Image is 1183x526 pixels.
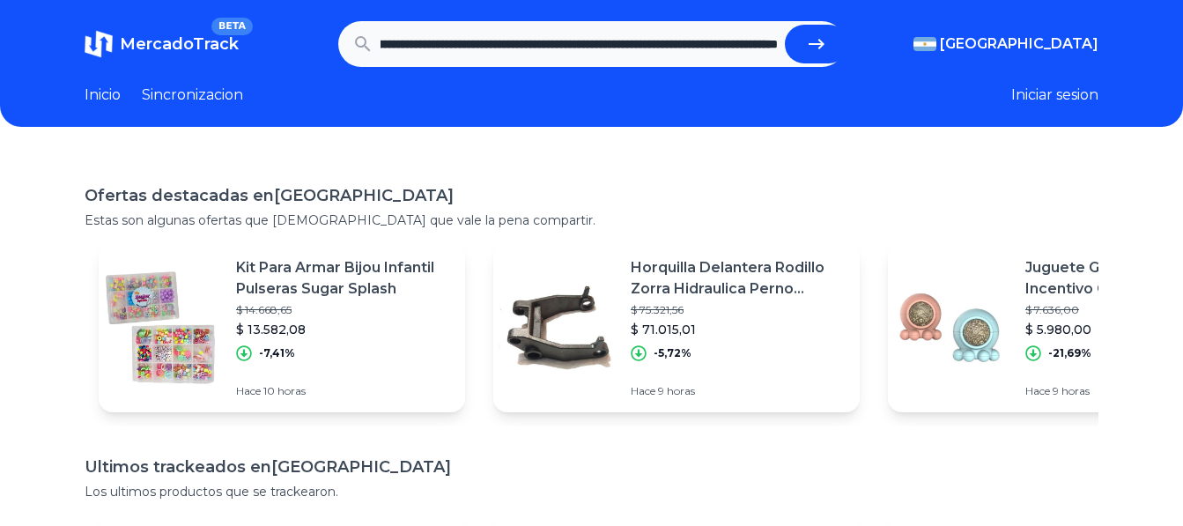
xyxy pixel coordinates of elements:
[259,346,295,360] p: -7,41%
[120,34,239,54] span: MercadoTrack
[236,384,451,398] p: Hace 10 horas
[99,266,222,389] img: Featured image
[85,30,113,58] img: MercadoTrack
[85,30,239,58] a: MercadoTrackBETA
[236,303,451,317] p: $ 14.668,65
[236,321,451,338] p: $ 13.582,08
[631,321,846,338] p: $ 71.015,01
[493,243,860,412] a: Featured imageHorquilla Delantera Rodillo Zorra Hidraulica Perno Repuesto$ 75.321,56$ 71.015,01-5...
[888,266,1011,389] img: Featured image
[1011,85,1098,106] button: Iniciar sesion
[85,183,1098,208] h1: Ofertas destacadas en [GEOGRAPHIC_DATA]
[1048,346,1091,360] p: -21,69%
[211,18,253,35] span: BETA
[631,257,846,300] p: Horquilla Delantera Rodillo Zorra Hidraulica Perno Repuesto
[85,85,121,106] a: Inicio
[631,303,846,317] p: $ 75.321,56
[631,384,846,398] p: Hace 9 horas
[142,85,243,106] a: Sincronizacion
[493,266,617,389] img: Featured image
[85,483,1098,500] p: Los ultimos productos que se trackearon.
[913,33,1098,55] button: [GEOGRAPHIC_DATA]
[85,455,1098,479] h1: Ultimos trackeados en [GEOGRAPHIC_DATA]
[236,257,451,300] p: Kit Para Armar Bijou Infantil Pulseras Sugar Splash
[654,346,691,360] p: -5,72%
[85,211,1098,229] p: Estas son algunas ofertas que [DEMOGRAPHIC_DATA] que vale la pena compartir.
[99,243,465,412] a: Featured imageKit Para Armar Bijou Infantil Pulseras Sugar Splash$ 14.668,65$ 13.582,08-7,41%Hace...
[913,37,936,51] img: Argentina
[940,33,1098,55] span: [GEOGRAPHIC_DATA]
